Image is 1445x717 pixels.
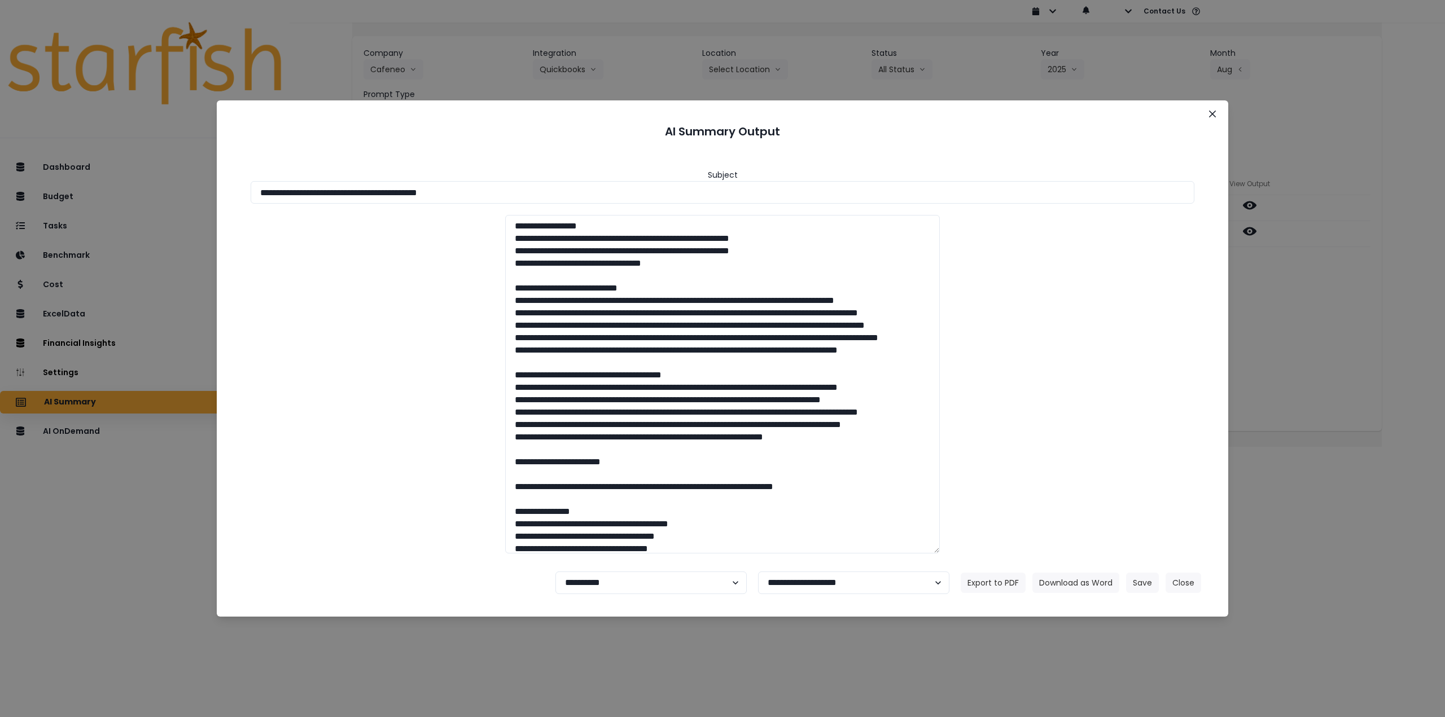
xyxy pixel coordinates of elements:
[1166,573,1201,593] button: Close
[1126,573,1159,593] button: Save
[1032,573,1119,593] button: Download as Word
[230,114,1215,149] header: AI Summary Output
[961,573,1026,593] button: Export to PDF
[1203,105,1221,123] button: Close
[708,169,738,181] header: Subject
